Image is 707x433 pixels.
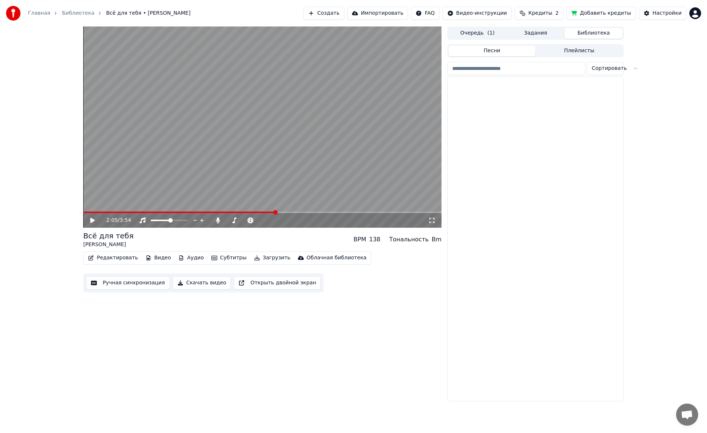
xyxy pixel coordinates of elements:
button: Видео-инструкции [443,7,512,20]
div: BPM [353,235,366,244]
img: youka [6,6,21,21]
div: Тональность [389,235,429,244]
nav: breadcrumb [28,10,190,17]
a: Главная [28,10,50,17]
button: Открыть двойной экран [234,276,321,290]
span: 2 [555,10,559,17]
div: Bm [432,235,442,244]
div: Всё для тебя [83,231,134,241]
span: Сортировать [592,65,627,72]
button: Кредиты2 [515,7,563,20]
span: ( 1 ) [487,29,495,37]
button: Очередь [449,28,507,39]
button: Настройки [639,7,686,20]
button: Добавить кредиты [566,7,636,20]
span: Всё для тебя • [PERSON_NAME] [106,10,190,17]
div: Открытый чат [676,404,698,426]
div: / [106,217,124,224]
button: Видео [143,253,174,263]
button: Песни [449,46,536,56]
span: Кредиты [528,10,552,17]
button: Плейлисты [535,46,623,56]
span: 3:54 [120,217,131,224]
div: Облачная библиотека [307,254,367,262]
div: Настройки [653,10,682,17]
a: Библиотека [62,10,94,17]
button: Субтитры [208,253,250,263]
button: Задания [507,28,565,39]
button: Ручная синхронизация [86,276,170,290]
button: Импортировать [347,7,408,20]
button: Загрузить [251,253,293,263]
button: Создать [303,7,344,20]
button: Редактировать [85,253,141,263]
button: FAQ [411,7,439,20]
button: Библиотека [564,28,623,39]
div: 138 [369,235,380,244]
div: [PERSON_NAME] [83,241,134,248]
button: Аудио [175,253,207,263]
span: 2:05 [106,217,118,224]
button: Скачать видео [173,276,231,290]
